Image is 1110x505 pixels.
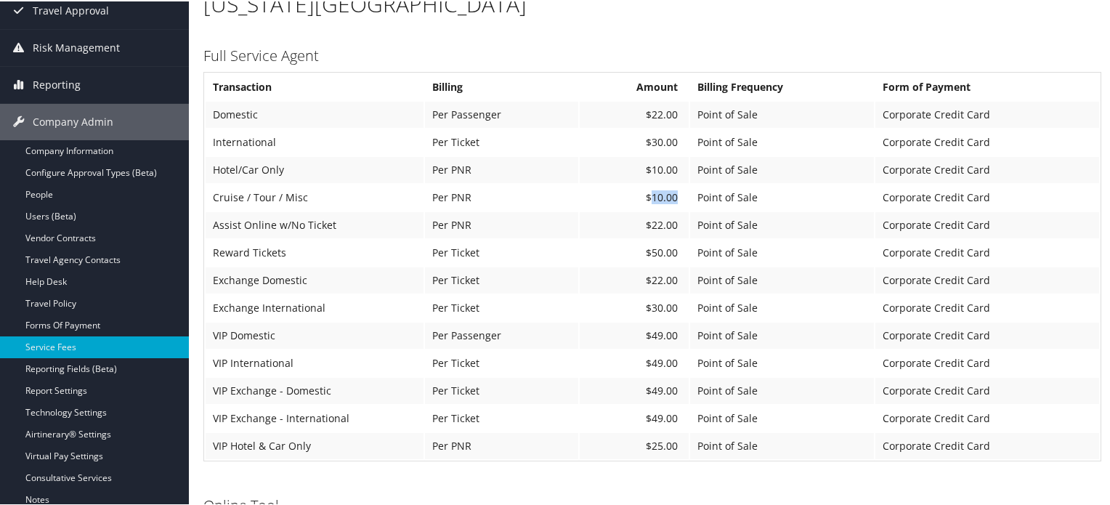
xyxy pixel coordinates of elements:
[33,102,113,139] span: Company Admin
[580,238,689,264] td: $50.00
[206,155,424,182] td: Hotel/Car Only
[875,376,1099,403] td: Corporate Credit Card
[206,376,424,403] td: VIP Exchange - Domestic
[690,211,874,237] td: Point of Sale
[875,266,1099,292] td: Corporate Credit Card
[690,376,874,403] td: Point of Sale
[690,404,874,430] td: Point of Sale
[875,100,1099,126] td: Corporate Credit Card
[875,211,1099,237] td: Corporate Credit Card
[206,321,424,347] td: VIP Domestic
[580,266,689,292] td: $22.00
[425,432,578,458] td: Per PNR
[580,100,689,126] td: $22.00
[206,294,424,320] td: Exchange International
[206,183,424,209] td: Cruise / Tour / Misc
[425,349,578,375] td: Per Ticket
[33,65,81,102] span: Reporting
[580,404,689,430] td: $49.00
[690,349,874,375] td: Point of Sale
[206,238,424,264] td: Reward Tickets
[425,128,578,154] td: Per Ticket
[425,155,578,182] td: Per PNR
[690,238,874,264] td: Point of Sale
[875,128,1099,154] td: Corporate Credit Card
[425,376,578,403] td: Per Ticket
[875,238,1099,264] td: Corporate Credit Card
[690,432,874,458] td: Point of Sale
[425,321,578,347] td: Per Passenger
[580,432,689,458] td: $25.00
[580,155,689,182] td: $10.00
[875,404,1099,430] td: Corporate Credit Card
[206,432,424,458] td: VIP Hotel & Car Only
[690,294,874,320] td: Point of Sale
[690,128,874,154] td: Point of Sale
[690,183,874,209] td: Point of Sale
[690,73,874,99] th: Billing Frequency
[203,44,1101,65] h3: Full Service Agent
[425,211,578,237] td: Per PNR
[875,294,1099,320] td: Corporate Credit Card
[875,321,1099,347] td: Corporate Credit Card
[206,404,424,430] td: VIP Exchange - International
[580,73,689,99] th: Amount
[875,349,1099,375] td: Corporate Credit Card
[206,100,424,126] td: Domestic
[33,28,120,65] span: Risk Management
[580,183,689,209] td: $10.00
[580,349,689,375] td: $49.00
[425,73,578,99] th: Billing
[690,155,874,182] td: Point of Sale
[425,238,578,264] td: Per Ticket
[206,211,424,237] td: Assist Online w/No Ticket
[690,321,874,347] td: Point of Sale
[690,100,874,126] td: Point of Sale
[875,183,1099,209] td: Corporate Credit Card
[425,404,578,430] td: Per Ticket
[206,266,424,292] td: Exchange Domestic
[580,211,689,237] td: $22.00
[425,294,578,320] td: Per Ticket
[875,432,1099,458] td: Corporate Credit Card
[580,128,689,154] td: $30.00
[580,321,689,347] td: $49.00
[580,376,689,403] td: $49.00
[206,73,424,99] th: Transaction
[425,100,578,126] td: Per Passenger
[875,155,1099,182] td: Corporate Credit Card
[690,266,874,292] td: Point of Sale
[425,183,578,209] td: Per PNR
[206,128,424,154] td: International
[206,349,424,375] td: VIP International
[425,266,578,292] td: Per Ticket
[875,73,1099,99] th: Form of Payment
[580,294,689,320] td: $30.00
